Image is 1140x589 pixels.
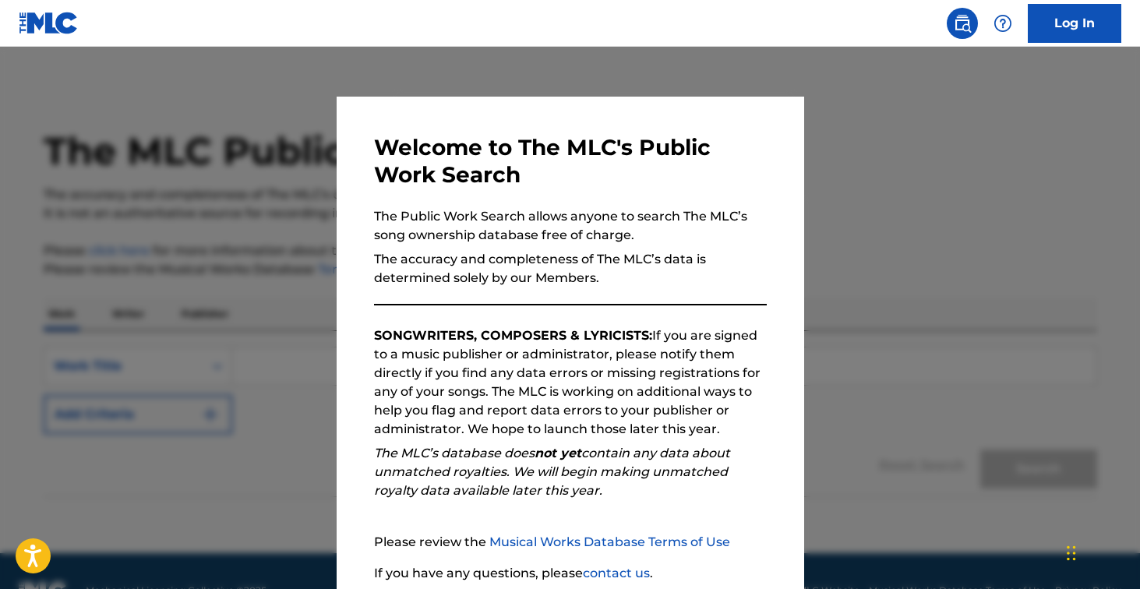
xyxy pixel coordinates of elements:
p: If you are signed to a music publisher or administrator, please notify them directly if you find ... [374,326,767,439]
div: Drag [1067,530,1076,577]
img: help [994,14,1012,33]
p: If you have any questions, please . [374,564,767,583]
img: MLC Logo [19,12,79,34]
strong: SONGWRITERS, COMPOSERS & LYRICISTS: [374,328,652,343]
div: Help [987,8,1018,39]
em: The MLC’s database does contain any data about unmatched royalties. We will begin making unmatche... [374,446,730,498]
a: contact us [583,566,650,580]
p: The accuracy and completeness of The MLC’s data is determined solely by our Members. [374,250,767,287]
p: Please review the [374,533,767,552]
a: Log In [1028,4,1121,43]
a: Public Search [947,8,978,39]
img: search [953,14,972,33]
h3: Welcome to The MLC's Public Work Search [374,134,767,189]
strong: not yet [535,446,581,460]
p: The Public Work Search allows anyone to search The MLC’s song ownership database free of charge. [374,207,767,245]
iframe: Chat Widget [1062,514,1140,589]
a: Musical Works Database Terms of Use [489,534,730,549]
